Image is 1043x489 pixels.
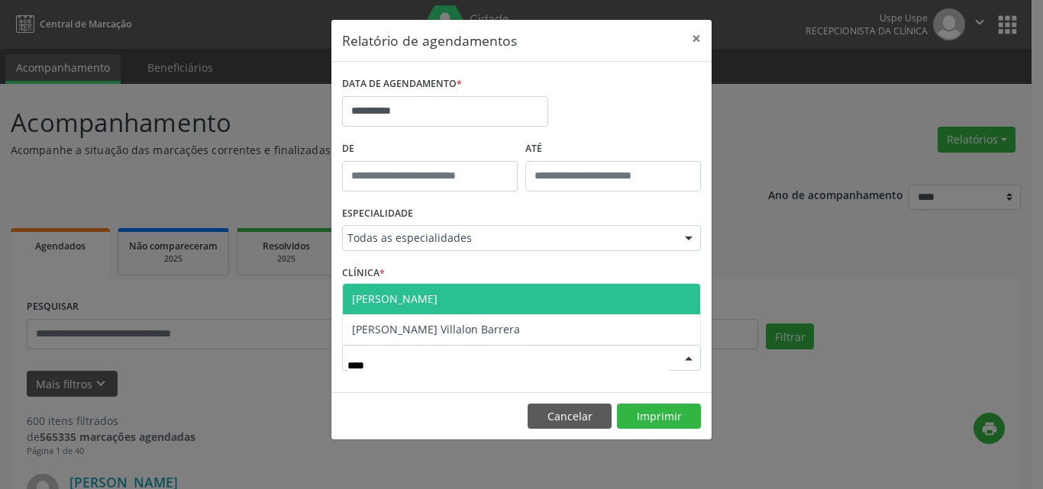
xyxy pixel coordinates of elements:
[617,404,701,429] button: Imprimir
[342,72,462,96] label: DATA DE AGENDAMENTO
[342,137,518,161] label: De
[528,404,612,429] button: Cancelar
[342,31,517,50] h5: Relatório de agendamentos
[347,230,670,246] span: Todas as especialidades
[681,20,712,57] button: Close
[342,262,385,285] label: CLÍNICA
[352,291,438,306] span: [PERSON_NAME]
[525,137,701,161] label: ATÉ
[342,202,413,226] label: ESPECIALIDADE
[352,322,520,336] span: [PERSON_NAME] Villalon Barrera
